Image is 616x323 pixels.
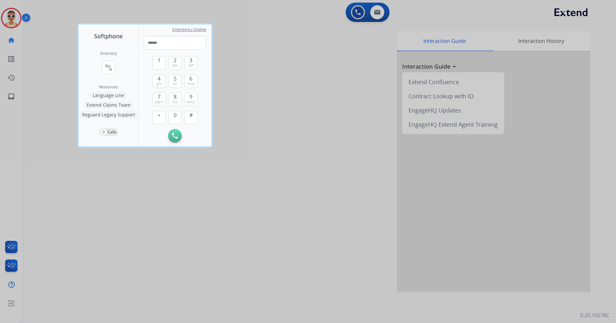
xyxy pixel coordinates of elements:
span: tuv [172,99,178,104]
span: abc [172,63,178,68]
button: + [152,111,166,124]
span: 7 [158,93,160,101]
button: 8tuv [168,93,182,106]
p: Calls [108,129,116,135]
button: 0Calls [99,128,118,136]
span: pqrs [155,99,163,104]
span: 2 [174,56,177,64]
button: 9wxyz [184,93,198,106]
button: Language Line [90,92,127,99]
p: 0.20.1027RC [580,311,610,319]
button: 7pqrs [152,93,166,106]
span: Emergency Dialing [172,27,206,32]
button: 4ghi [152,74,166,88]
span: 5 [174,75,177,83]
span: mno [187,81,195,86]
button: Extend Claims Team [83,101,134,109]
span: 4 [158,75,160,83]
p: 0 [101,129,106,135]
button: 0 [168,111,182,124]
span: + [158,111,160,119]
span: 1 [158,56,160,64]
span: 0 [174,111,177,119]
button: 1 [152,56,166,70]
mat-icon: connect_without_contact [105,64,112,71]
span: 3 [189,56,192,64]
button: # [184,111,198,124]
span: ghi [156,81,162,86]
button: 6mno [184,74,198,88]
span: Resources [99,84,118,90]
h2: Directory [100,51,117,56]
button: Reguard Legacy Support [79,111,138,119]
span: 9 [189,93,192,101]
img: call-button [172,133,178,139]
span: 6 [189,75,192,83]
span: def [188,63,194,68]
button: 3def [184,56,198,70]
span: wxyz [187,99,195,104]
span: jkl [173,81,177,86]
button: 2abc [168,56,182,70]
span: 8 [174,93,177,101]
span: Softphone [94,32,123,41]
button: 5jkl [168,74,182,88]
span: # [189,111,193,119]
